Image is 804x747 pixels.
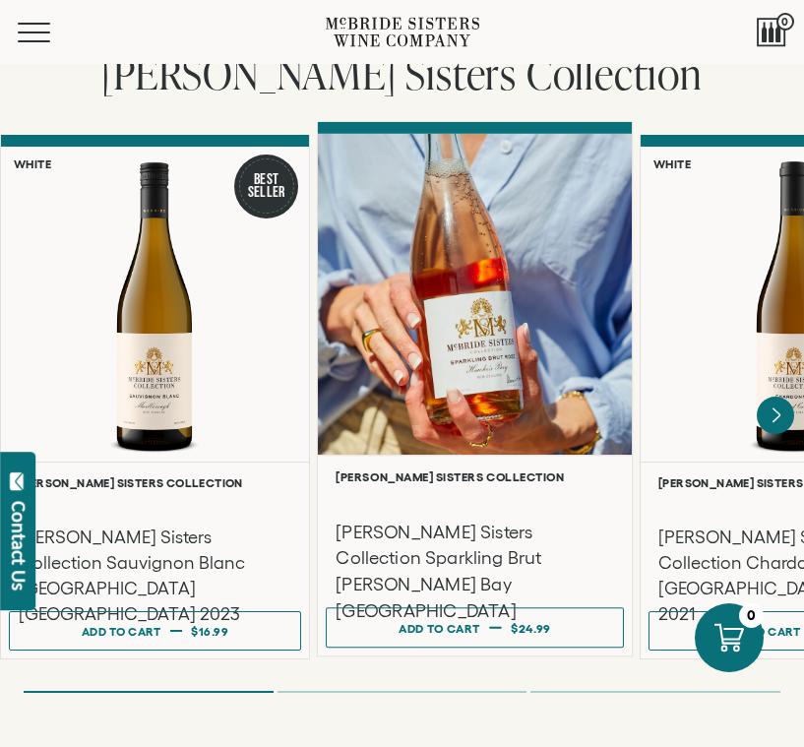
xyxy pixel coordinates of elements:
li: Page dot 3 [530,691,780,693]
div: Add to cart [82,617,161,646]
div: Contact Us [9,501,29,591]
h6: White [14,157,51,170]
span: Collection [526,44,703,102]
li: Page dot 2 [278,691,527,693]
div: Add to cart [721,617,801,646]
h3: [PERSON_NAME] Sisters Collection Sauvignon Blanc [GEOGRAPHIC_DATA] [GEOGRAPHIC_DATA] 2023 [19,525,291,627]
span: $16.99 [191,625,228,638]
span: [PERSON_NAME] [101,44,396,102]
button: Add to cart $24.99 [326,607,624,648]
h6: White [653,157,691,170]
button: Mobile Menu Trigger [18,23,89,42]
h6: [PERSON_NAME] Sisters Collection [19,476,291,489]
span: $24.99 [511,621,551,634]
span: 0 [776,13,794,31]
h3: [PERSON_NAME] Sisters Collection Sparkling Brut [PERSON_NAME] Bay [GEOGRAPHIC_DATA] [336,520,614,624]
button: Add to cart $16.99 [9,611,301,651]
span: Sisters [405,44,517,102]
h6: [PERSON_NAME] Sisters Collection [336,470,614,483]
button: Next [757,397,794,434]
li: Page dot 1 [24,691,274,693]
div: 0 [739,603,764,628]
div: Add to cart [399,613,479,643]
a: [PERSON_NAME] Sisters Collection [PERSON_NAME] Sisters Collection Sparkling Brut [PERSON_NAME] Ba... [317,122,633,657]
